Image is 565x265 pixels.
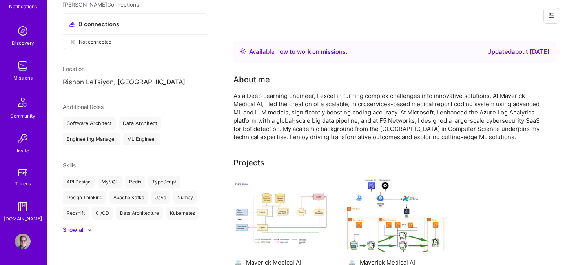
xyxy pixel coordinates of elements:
div: As a Deep Learning Engineer, I excel in turning complex challenges into innovative solutions. At ... [233,92,547,141]
span: Not connected [79,38,111,46]
div: Kubernetes [166,207,199,220]
img: guide book [15,199,31,214]
div: Location [63,65,208,73]
div: Invite [17,147,29,155]
img: teamwork [15,58,31,74]
i: icon CloseGray [69,39,76,45]
span: Skills [63,162,76,169]
div: ML Engineer [123,133,160,145]
div: Available now to work on missions . [249,47,347,56]
div: Java [151,191,170,204]
a: User Avatar [13,234,33,249]
img: discovery [15,23,31,39]
div: [DOMAIN_NAME] [4,214,42,223]
div: Notifications [9,2,37,11]
div: Redshift [63,207,89,220]
div: API Design [63,176,95,188]
div: Community [10,112,35,120]
div: TypeScript [148,176,180,188]
div: Data Architect [119,117,161,130]
img: Invite [15,131,31,147]
div: Projects [233,157,264,169]
div: Redis [125,176,145,188]
div: Tokens [15,180,31,188]
i: icon Collaborator [69,21,75,27]
img: Training and Inference Engine Development [347,178,445,252]
div: Show all [63,226,84,234]
img: User Avatar [15,234,31,249]
div: Updated about [DATE] [487,47,549,56]
div: Design Thinking [63,191,106,204]
img: tokens [18,169,27,176]
div: Data Architecture [116,207,163,220]
div: Apache Kafka [109,191,148,204]
div: MySQL [98,176,122,188]
div: Numpy [173,191,197,204]
img: Community [13,93,32,112]
img: Availability [240,48,246,54]
p: Rishon LeTsiyon, [GEOGRAPHIC_DATA] [63,78,208,87]
span: [PERSON_NAME] Connections [63,0,139,9]
div: Software Architect [63,117,116,130]
div: Missions [13,74,33,82]
div: About me [233,74,270,85]
div: Discovery [12,39,34,47]
button: 0 connectionsNot connected [63,13,208,49]
img: Medical Report Autonomous Coding System [233,178,332,252]
div: CI/CD [92,207,113,220]
span: 0 connections [78,20,119,28]
div: Engineering Manager [63,133,120,145]
span: Additional Roles [63,103,104,110]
